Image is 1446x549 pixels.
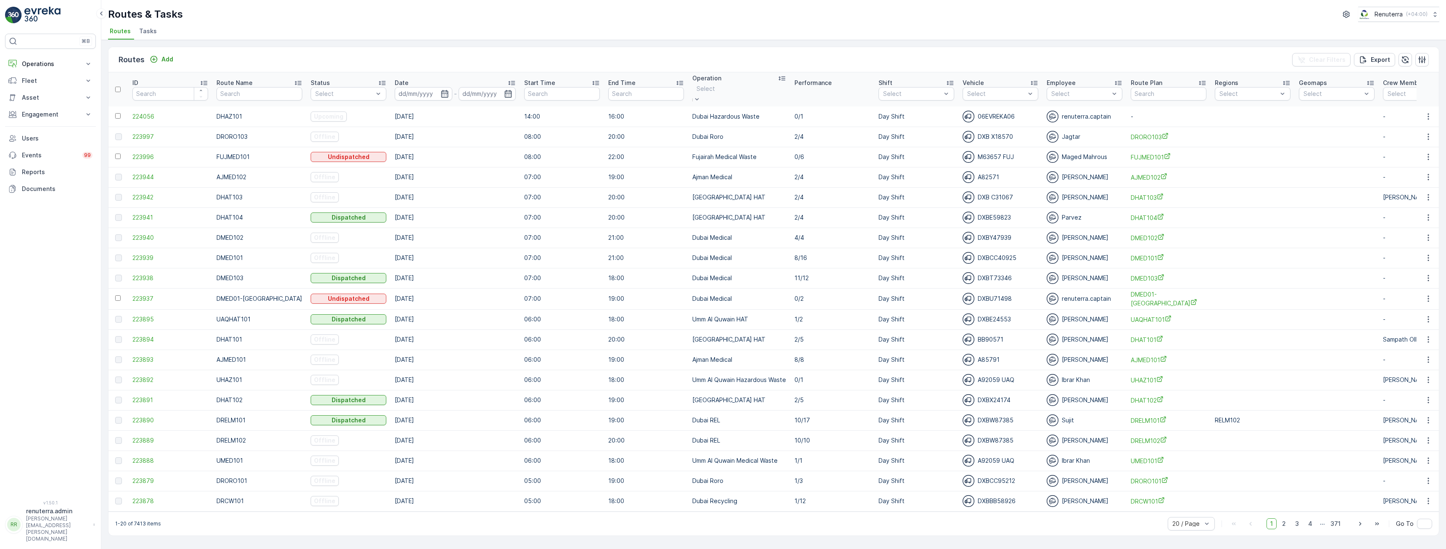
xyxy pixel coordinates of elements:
[5,180,96,197] a: Documents
[1047,151,1122,163] div: Maged Mahrous
[1304,90,1362,98] p: Select
[963,495,974,507] img: svg%3e
[132,294,208,303] a: 223937
[132,173,208,181] a: 223944
[794,173,870,181] p: 2/4
[454,89,457,99] p: -
[1131,233,1206,242] span: DMED102
[1219,90,1277,98] p: Select
[963,293,974,305] img: svg%3e
[132,497,208,505] a: 223878
[132,112,208,121] span: 224056
[1131,79,1162,87] p: Route Plan
[963,394,974,406] img: svg%3e
[314,497,335,505] p: Offline
[328,294,369,303] p: Undispatched
[1131,213,1206,222] a: DHAT104
[132,456,208,465] a: 223888
[1131,497,1206,506] a: DRCW101
[132,87,208,101] input: Search
[1371,56,1390,64] p: Export
[391,471,520,491] td: [DATE]
[879,133,954,141] p: Day Shift
[1131,436,1206,445] a: DRELM102
[883,90,941,98] p: Select
[1131,456,1206,465] a: UMED101
[1047,374,1058,386] img: svg%3e
[391,248,520,268] td: [DATE]
[1267,518,1277,529] span: 1
[1309,56,1346,64] p: Clear Filters
[314,133,335,141] p: Offline
[1383,79,1432,87] p: Crew Member(s)
[1047,293,1058,305] img: svg%3e
[1047,151,1058,163] img: svg%3e
[1131,290,1206,308] span: DMED01-[GEOGRAPHIC_DATA]
[132,213,208,222] span: 223941
[332,315,366,324] p: Dispatched
[315,90,373,98] p: Select
[391,207,520,228] td: [DATE]
[1047,475,1058,487] img: svg%3e
[1215,79,1238,87] p: Regions
[132,133,208,141] span: 223997
[216,193,302,202] p: DHAT103
[1291,518,1303,529] span: 3
[794,213,870,222] p: 2/4
[1047,495,1058,507] img: svg%3e
[1131,477,1206,485] a: DRORO101
[1131,355,1206,364] span: AJMED101
[1047,414,1058,426] img: svg%3e
[1131,133,1206,141] a: DRORO103
[132,153,208,161] a: 223996
[1047,272,1058,284] img: svg%3e
[879,79,892,87] p: Shift
[22,60,79,68] p: Operations
[216,79,253,87] p: Route Name
[314,193,335,202] p: Offline
[459,87,516,101] input: dd/mm/yyyy
[608,133,684,141] p: 20:00
[1131,335,1206,344] span: DHAT101
[524,133,600,141] p: 08:00
[391,350,520,370] td: [DATE]
[216,87,302,101] input: Search
[1047,232,1122,244] div: [PERSON_NAME]
[314,233,335,242] p: Offline
[794,133,870,141] p: 2/4
[963,191,1038,203] div: DXB C31067
[608,79,636,87] p: End Time
[1131,396,1206,405] span: DHAT102
[524,79,555,87] p: Start Time
[391,268,520,288] td: [DATE]
[132,396,208,404] span: 223891
[963,232,974,244] img: svg%3e
[1047,232,1058,244] img: svg%3e
[1131,87,1206,101] input: Search
[963,111,974,122] img: svg%3e
[963,212,974,223] img: svg%3e
[132,233,208,242] a: 223940
[391,329,520,350] td: [DATE]
[7,518,21,531] div: RR
[132,416,208,424] a: 223890
[132,254,208,262] a: 223939
[1131,153,1206,162] a: FUJMED101
[1131,315,1206,324] a: UAQHAT101
[332,274,366,282] p: Dispatched
[692,193,786,202] p: [GEOGRAPHIC_DATA] HAT
[24,7,61,24] img: logo_light-DOdMpM7g.png
[5,507,96,542] button: RRrenuterra.admin[PERSON_NAME][EMAIL_ADDRESS][PERSON_NAME][DOMAIN_NAME]
[963,212,1038,223] div: DXBE59823
[1406,11,1428,18] p: ( +04:00 )
[963,455,974,467] img: svg%3e
[1375,10,1403,19] p: Renuterra
[1354,53,1395,66] button: Export
[82,38,90,45] p: ⌘B
[5,164,96,180] a: Reports
[311,233,339,243] button: Offline
[963,334,974,345] img: svg%3e
[1047,252,1058,264] img: svg%3e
